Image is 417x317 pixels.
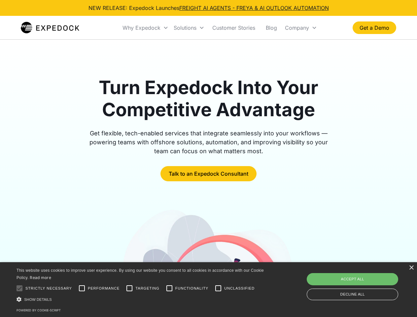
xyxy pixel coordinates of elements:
[207,17,261,39] a: Customer Stories
[122,24,160,31] div: Why Expedock
[285,24,309,31] div: Company
[353,21,396,34] a: Get a Demo
[88,286,120,291] span: Performance
[179,5,329,11] a: FREIGHT AI AGENTS - FREYA & AI OUTLOOK AUTOMATION
[17,268,264,280] span: This website uses cookies to improve user experience. By using our website you consent to all coo...
[135,286,159,291] span: Targeting
[307,246,417,317] iframe: Chat Widget
[17,296,266,303] div: Show details
[25,286,72,291] span: Strictly necessary
[174,24,196,31] div: Solutions
[171,17,207,39] div: Solutions
[224,286,255,291] span: Unclassified
[21,21,79,34] a: home
[21,21,79,34] img: Expedock Logo
[175,286,208,291] span: Functionality
[160,166,257,181] a: Talk to an Expedock Consultant
[120,17,171,39] div: Why Expedock
[282,17,320,39] div: Company
[17,308,61,312] a: Powered by cookie-script
[261,17,282,39] a: Blog
[82,77,335,121] h1: Turn Expedock Into Your Competitive Advantage
[30,275,51,280] a: Read more
[82,129,335,156] div: Get flexible, tech-enabled services that integrate seamlessly into your workflows — powering team...
[24,298,52,301] span: Show details
[88,4,329,12] div: NEW RELEASE: Expedock Launches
